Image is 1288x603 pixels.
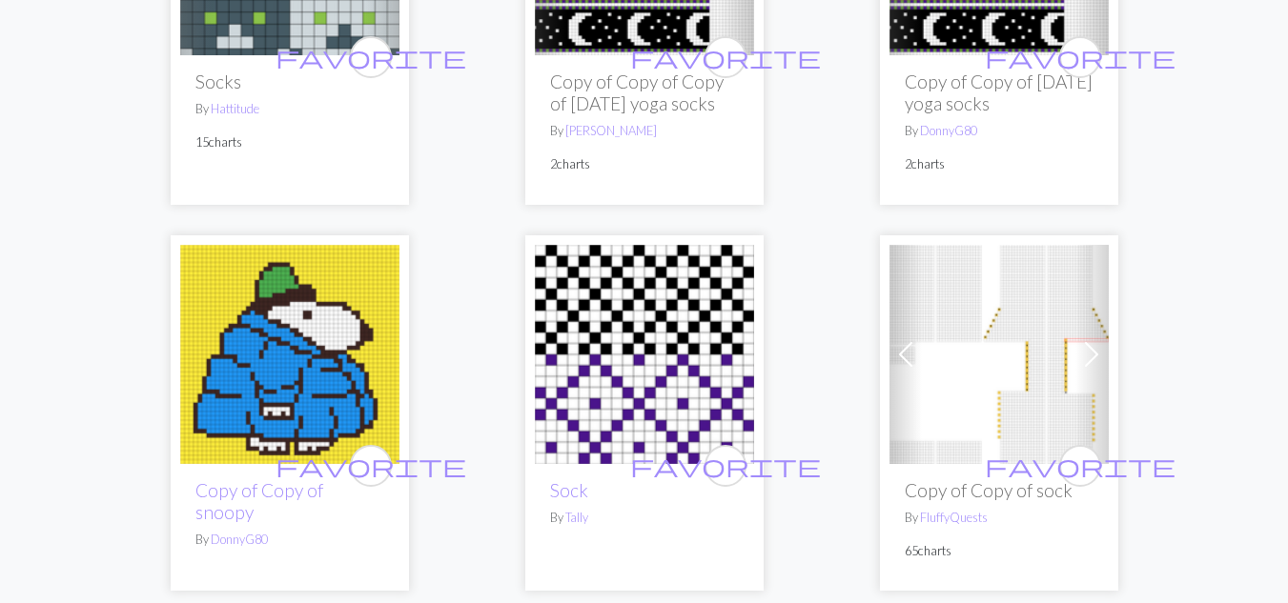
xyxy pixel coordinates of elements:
[565,510,588,525] a: Tally
[535,245,754,464] img: Brianne Baby Quilt
[905,479,1094,501] h2: Copy of Copy of sock
[195,133,384,151] p: 15 charts
[630,447,821,485] i: favourite
[195,531,384,549] p: By
[180,343,399,361] a: snoopy
[550,509,739,527] p: By
[630,38,821,76] i: favourite
[276,447,466,485] i: favourite
[350,445,392,487] button: favourite
[211,101,259,116] a: Hattitude
[920,123,977,138] a: DonnyG80
[195,100,384,118] p: By
[1059,36,1101,78] button: favourite
[905,122,1094,140] p: By
[276,38,466,76] i: favourite
[905,509,1094,527] p: By
[985,447,1176,485] i: favourite
[211,532,268,547] a: DonnyG80
[905,542,1094,560] p: 65 charts
[630,451,821,480] span: favorite
[535,343,754,361] a: Brianne Baby Quilt
[985,451,1176,480] span: favorite
[705,36,746,78] button: favourite
[889,245,1109,464] img: Copy of sock
[350,36,392,78] button: favourite
[1059,445,1101,487] button: favourite
[905,70,1094,114] h2: Copy of Copy of [DATE] yoga socks
[180,245,399,464] img: snoopy
[905,155,1094,173] p: 2 charts
[550,70,739,114] h2: Copy of Copy of Copy of [DATE] yoga socks
[889,343,1109,361] a: Copy of sock
[550,479,588,501] a: Sock
[985,42,1176,71] span: favorite
[195,479,323,523] a: Copy of Copy of snoopy
[565,123,657,138] a: [PERSON_NAME]
[985,38,1176,76] i: favourite
[630,42,821,71] span: favorite
[550,155,739,173] p: 2 charts
[276,451,466,480] span: favorite
[550,122,739,140] p: By
[276,42,466,71] span: favorite
[195,70,384,92] h2: Socks
[705,445,746,487] button: favourite
[920,510,988,525] a: FluffyQuests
